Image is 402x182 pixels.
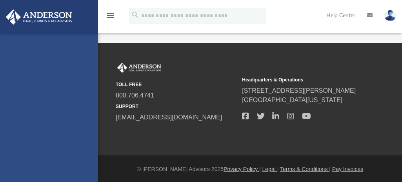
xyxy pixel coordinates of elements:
[280,166,331,172] a: Terms & Conditions |
[242,76,363,83] small: Headquarters & Operations
[116,81,236,88] small: TOLL FREE
[332,166,363,172] a: Pay Invoices
[242,87,356,94] a: [STREET_ADDRESS][PERSON_NAME]
[116,92,154,99] a: 800.706.4741
[262,166,279,172] a: Legal |
[116,103,236,110] small: SUPPORT
[98,165,402,173] div: © [PERSON_NAME] Advisors 2025
[116,63,163,73] img: Anderson Advisors Platinum Portal
[131,11,140,19] i: search
[116,114,222,121] a: [EMAIL_ADDRESS][DOMAIN_NAME]
[106,11,115,20] i: menu
[242,97,342,103] a: [GEOGRAPHIC_DATA][US_STATE]
[4,9,75,25] img: Anderson Advisors Platinum Portal
[106,15,115,20] a: menu
[384,10,396,21] img: User Pic
[224,166,261,172] a: Privacy Policy |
